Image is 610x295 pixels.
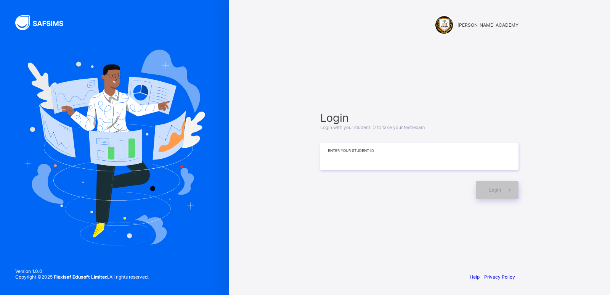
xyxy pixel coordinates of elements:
span: Version 1.0.0 [15,268,149,274]
a: Privacy Policy [484,274,515,280]
img: SAFSIMS Logo [15,15,72,30]
strong: Flexisaf Edusoft Limited. [54,274,109,280]
span: Login with your student ID to take your test/exam [320,124,425,130]
span: [PERSON_NAME] ACADEMY [457,22,518,28]
a: Help [470,274,480,280]
span: Login [320,111,518,124]
span: Copyright © 2025 All rights reserved. [15,274,149,280]
span: Login [489,187,501,193]
img: Hero Image [24,50,205,245]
